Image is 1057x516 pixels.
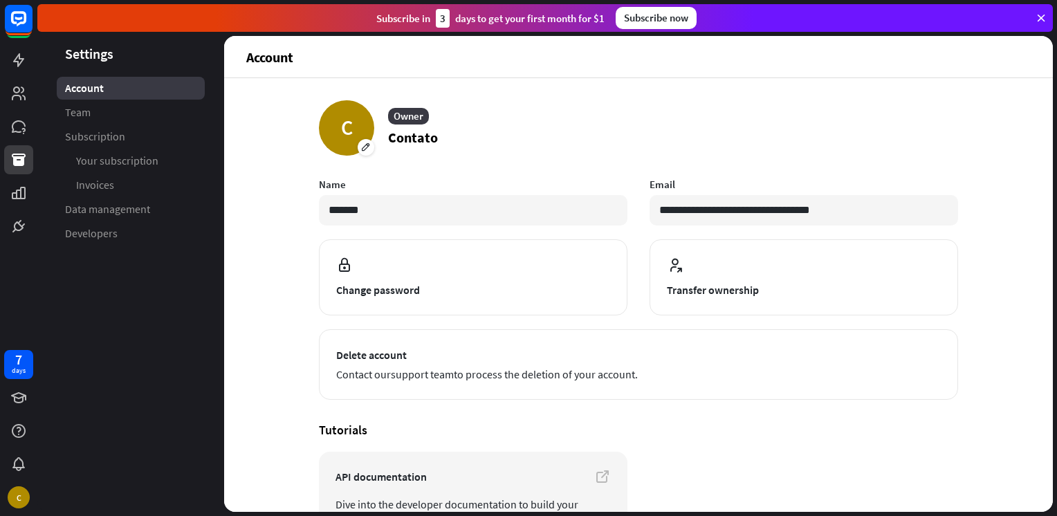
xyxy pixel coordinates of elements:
[57,174,205,196] a: Invoices
[388,108,429,125] div: Owner
[650,239,958,315] button: Transfer ownership
[15,353,22,366] div: 7
[8,486,30,508] div: C
[616,7,697,29] div: Subscribe now
[12,366,26,376] div: days
[11,6,53,47] button: Open LiveChat chat widget
[65,81,104,95] span: Account
[336,468,611,485] span: API documentation
[76,178,114,192] span: Invoices
[667,282,941,298] span: Transfer ownership
[4,350,33,379] a: 7 days
[65,105,91,120] span: Team
[391,367,454,381] a: support team
[57,101,205,124] a: Team
[319,329,958,400] button: Delete account Contact oursupport teamto process the deletion of your account.
[57,149,205,172] a: Your subscription
[319,422,958,438] h4: Tutorials
[224,36,1053,77] header: Account
[388,127,438,148] p: Contato
[436,9,450,28] div: 3
[57,198,205,221] a: Data management
[319,239,627,315] button: Change password
[336,282,610,298] span: Change password
[57,125,205,148] a: Subscription
[65,202,150,216] span: Data management
[319,178,627,191] label: Name
[319,100,374,156] div: C
[57,222,205,245] a: Developers
[336,366,941,383] span: Contact our to process the deletion of your account.
[65,129,125,144] span: Subscription
[37,44,224,63] header: Settings
[76,154,158,168] span: Your subscription
[650,178,958,191] label: Email
[65,226,118,241] span: Developers
[336,347,941,363] span: Delete account
[376,9,605,28] div: Subscribe in days to get your first month for $1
